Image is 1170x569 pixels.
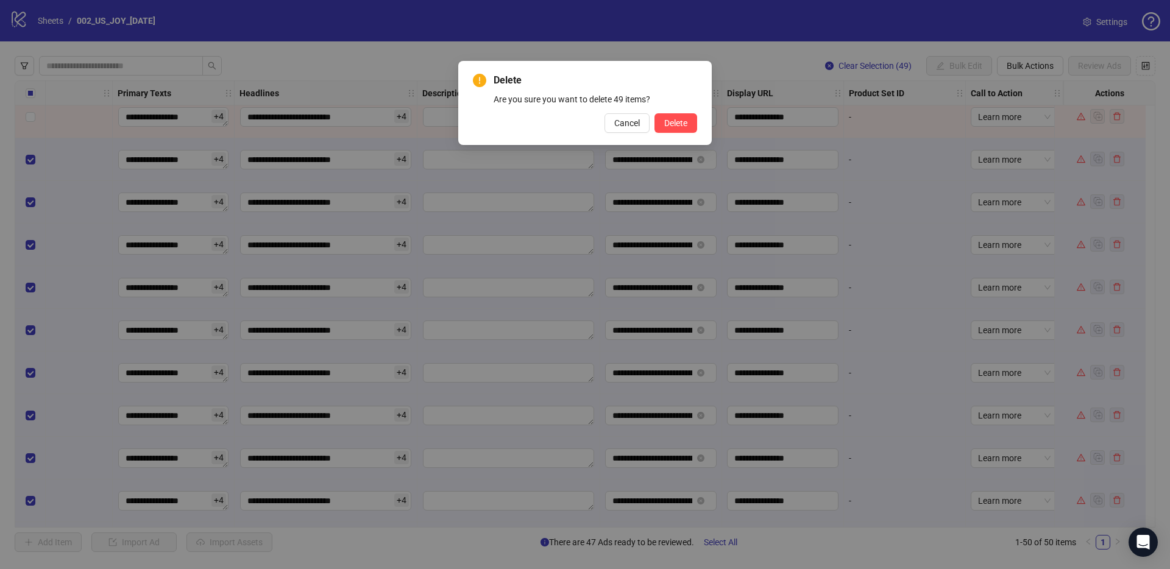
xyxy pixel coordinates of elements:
[1129,528,1158,557] div: Open Intercom Messenger
[494,93,697,106] div: Are you sure you want to delete 49 items?
[614,118,640,128] span: Cancel
[654,113,697,133] button: Delete
[494,73,697,88] span: Delete
[664,118,687,128] span: Delete
[473,74,486,87] span: exclamation-circle
[604,113,650,133] button: Cancel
